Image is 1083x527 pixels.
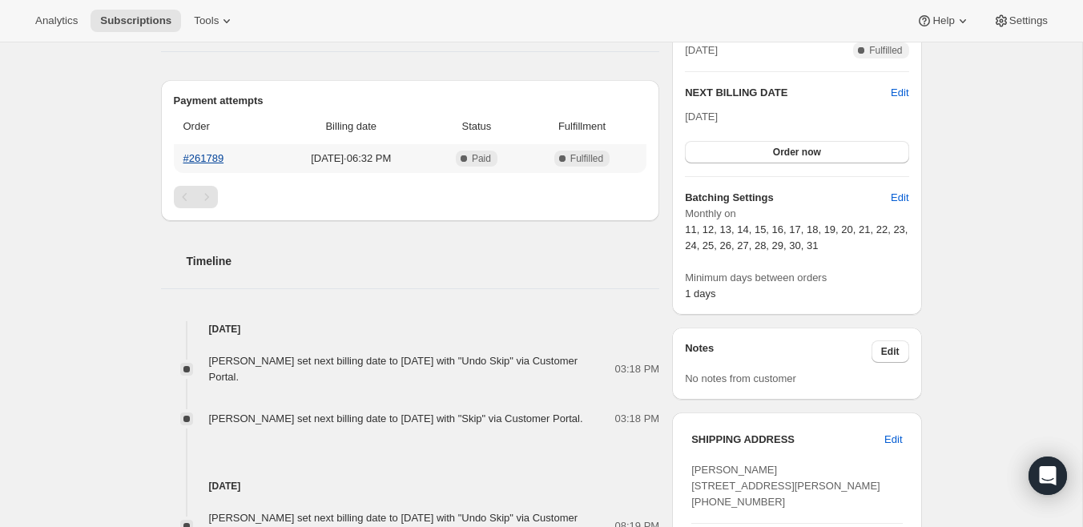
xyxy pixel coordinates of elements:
[161,478,660,494] h4: [DATE]
[685,190,891,206] h6: Batching Settings
[209,412,583,424] span: [PERSON_NAME] set next billing date to [DATE] with "Skip" via Customer Portal.
[907,10,980,32] button: Help
[184,10,244,32] button: Tools
[884,432,902,448] span: Edit
[685,111,718,123] span: [DATE]
[276,119,427,135] span: Billing date
[276,151,427,167] span: [DATE] · 06:32 PM
[35,14,78,27] span: Analytics
[615,411,660,427] span: 03:18 PM
[685,85,891,101] h2: NEXT BILLING DATE
[174,186,647,208] nav: Pagination
[932,14,954,27] span: Help
[615,361,660,377] span: 03:18 PM
[685,223,908,251] span: 11, 12, 13, 14, 15, 16, 17, 18, 19, 20, 21, 22, 23, 24, 25, 26, 27, 28, 29, 30, 31
[187,253,660,269] h2: Timeline
[685,372,796,384] span: No notes from customer
[91,10,181,32] button: Subscriptions
[869,44,902,57] span: Fulfilled
[875,427,912,453] button: Edit
[881,185,918,211] button: Edit
[436,119,517,135] span: Status
[183,152,224,164] a: #261789
[984,10,1057,32] button: Settings
[872,340,909,363] button: Edit
[685,206,908,222] span: Monthly on
[472,152,491,165] span: Paid
[527,119,637,135] span: Fulfillment
[570,152,603,165] span: Fulfilled
[100,14,171,27] span: Subscriptions
[26,10,87,32] button: Analytics
[161,321,660,337] h4: [DATE]
[174,93,647,109] h2: Payment attempts
[891,85,908,101] button: Edit
[685,141,908,163] button: Order now
[1009,14,1048,27] span: Settings
[685,42,718,58] span: [DATE]
[685,270,908,286] span: Minimum days between orders
[691,432,884,448] h3: SHIPPING ADDRESS
[773,146,821,159] span: Order now
[194,14,219,27] span: Tools
[881,345,900,358] span: Edit
[691,464,880,508] span: [PERSON_NAME] [STREET_ADDRESS][PERSON_NAME] [PHONE_NUMBER]
[685,340,872,363] h3: Notes
[685,288,715,300] span: 1 days
[174,109,272,144] th: Order
[1029,457,1067,495] div: Open Intercom Messenger
[891,190,908,206] span: Edit
[209,355,578,383] span: [PERSON_NAME] set next billing date to [DATE] with "Undo Skip" via Customer Portal.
